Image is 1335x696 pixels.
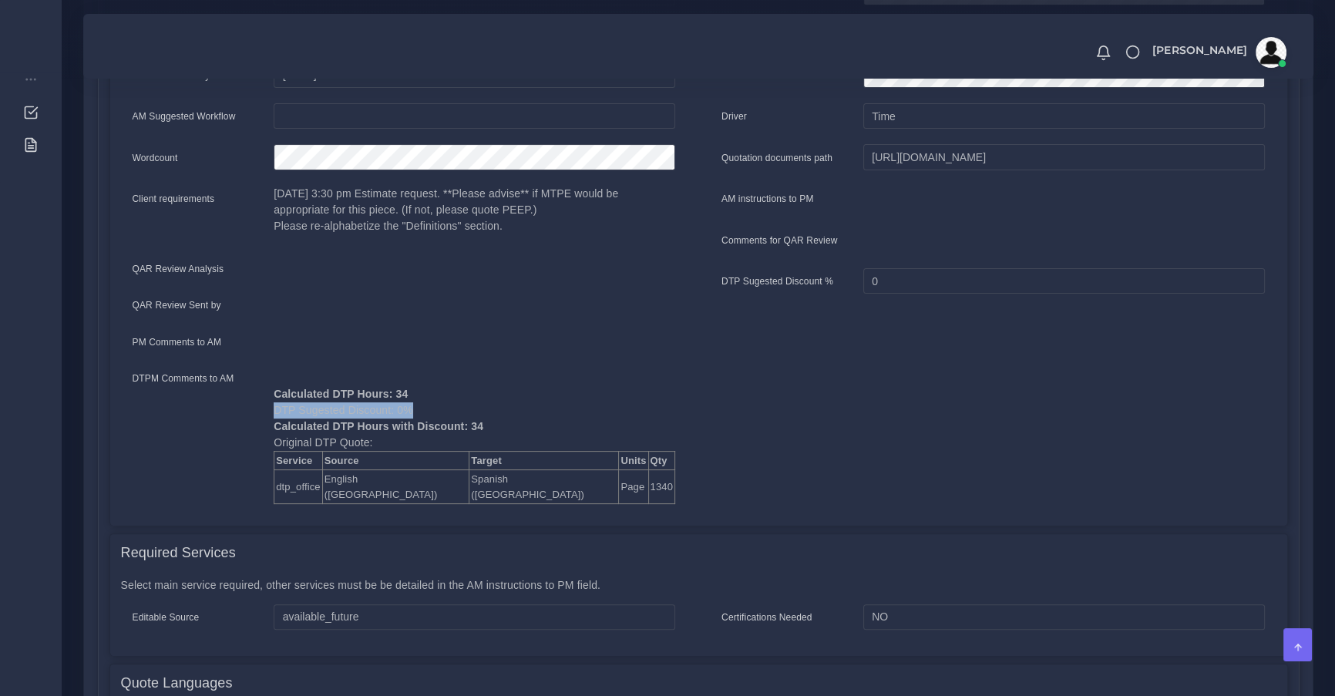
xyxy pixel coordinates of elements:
label: QAR Review Sent by [133,298,221,312]
h4: Required Services [121,545,236,562]
label: QAR Review Analysis [133,262,224,276]
td: dtp_office [274,470,323,504]
th: Target [469,451,619,470]
td: Spanish ([GEOGRAPHIC_DATA]) [469,470,619,504]
th: Source [322,451,469,470]
span: [PERSON_NAME] [1152,45,1247,55]
label: Certifications Needed [721,610,812,624]
label: DTPM Comments to AM [133,372,234,385]
th: Service [274,451,323,470]
label: Client requirements [133,192,215,206]
label: DTP Sugested Discount % [721,274,833,288]
p: Select main service required, other services must be be detailed in the AM instructions to PM field. [121,577,1276,593]
b: Calculated DTP Hours: 34 [274,388,408,400]
label: Comments for QAR Review [721,234,837,247]
a: [PERSON_NAME]avatar [1145,37,1292,68]
label: Wordcount [133,151,178,165]
label: PM Comments to AM [133,335,222,349]
td: 1340 [648,470,675,504]
label: Driver [721,109,747,123]
label: Editable Source [133,610,200,624]
div: DTP Sugested Discount: 0% Original DTP Quote: [262,370,687,505]
b: Calculated DTP Hours with Discount: 34 [274,420,483,432]
h4: Quote Languages [121,675,233,692]
label: Quotation documents path [721,151,832,165]
th: Qty [648,451,675,470]
label: AM Suggested Workflow [133,109,236,123]
label: AM instructions to PM [721,192,814,206]
td: English ([GEOGRAPHIC_DATA]) [322,470,469,504]
p: [DATE] 3:30 pm Estimate request. **Please advise** if MTPE would be appropriate for this piece. (... [274,186,675,234]
th: Units [619,451,648,470]
img: avatar [1256,37,1286,68]
td: Page [619,470,648,504]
